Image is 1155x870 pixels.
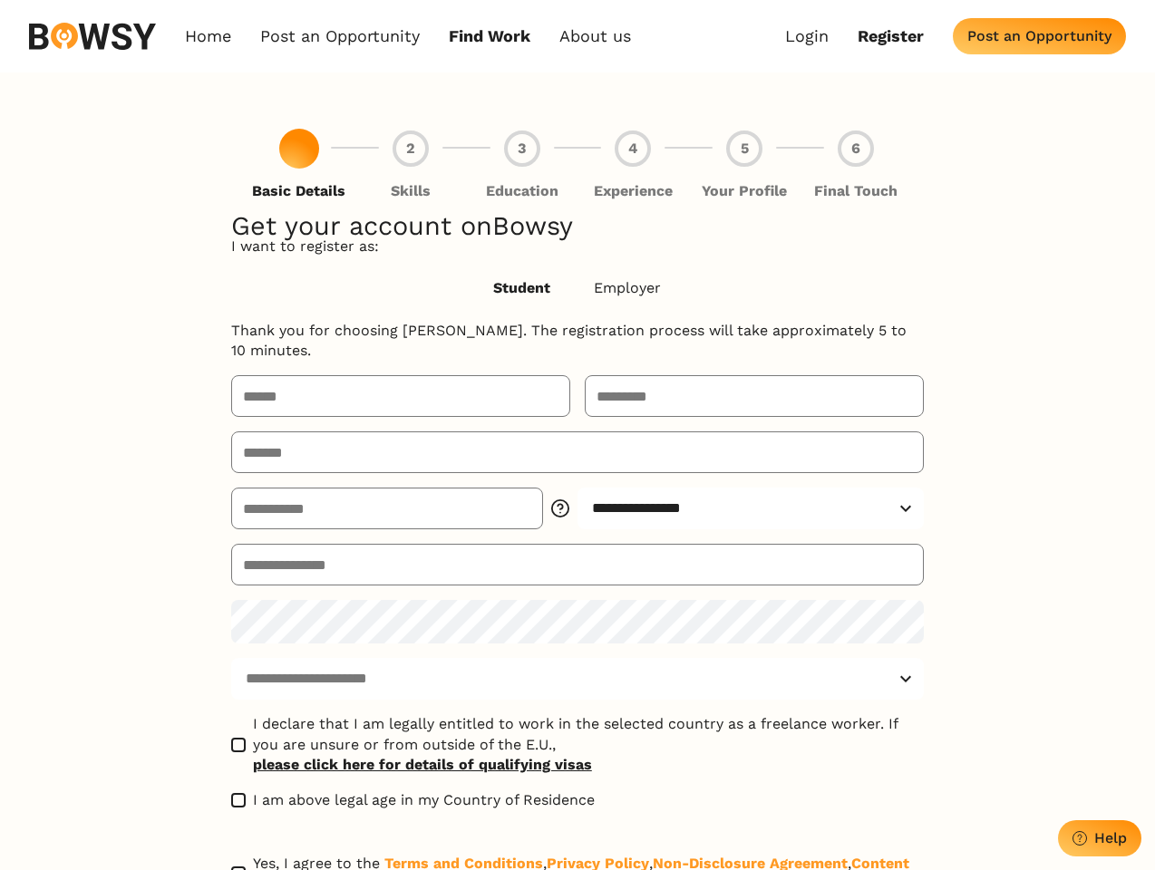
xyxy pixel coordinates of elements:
div: 2 [393,130,429,167]
p: Final Touch [814,181,898,201]
div: 5 [726,130,762,167]
a: Register [858,26,924,46]
p: Your Profile [702,181,787,201]
a: Login [785,26,829,46]
button: Post an Opportunity [953,18,1126,54]
p: Skills [391,181,431,201]
a: Home [185,26,231,46]
div: 6 [838,130,874,167]
p: Experience [594,181,673,201]
div: 3 [504,130,540,167]
button: Help [1058,820,1141,856]
p: Basic Details [252,181,345,201]
div: Post an Opportunity [967,27,1111,44]
a: please click here for details of qualifying visas [253,755,924,775]
img: svg%3e [29,23,156,50]
span: I declare that I am legally entitled to work in the selected country as a freelance worker. If yo... [253,714,924,775]
div: 1 [281,130,317,167]
p: Education [486,181,558,201]
div: Help [1094,829,1127,846]
div: 4 [615,130,651,167]
span: I am above legal age in my Country of Residence [253,790,595,810]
